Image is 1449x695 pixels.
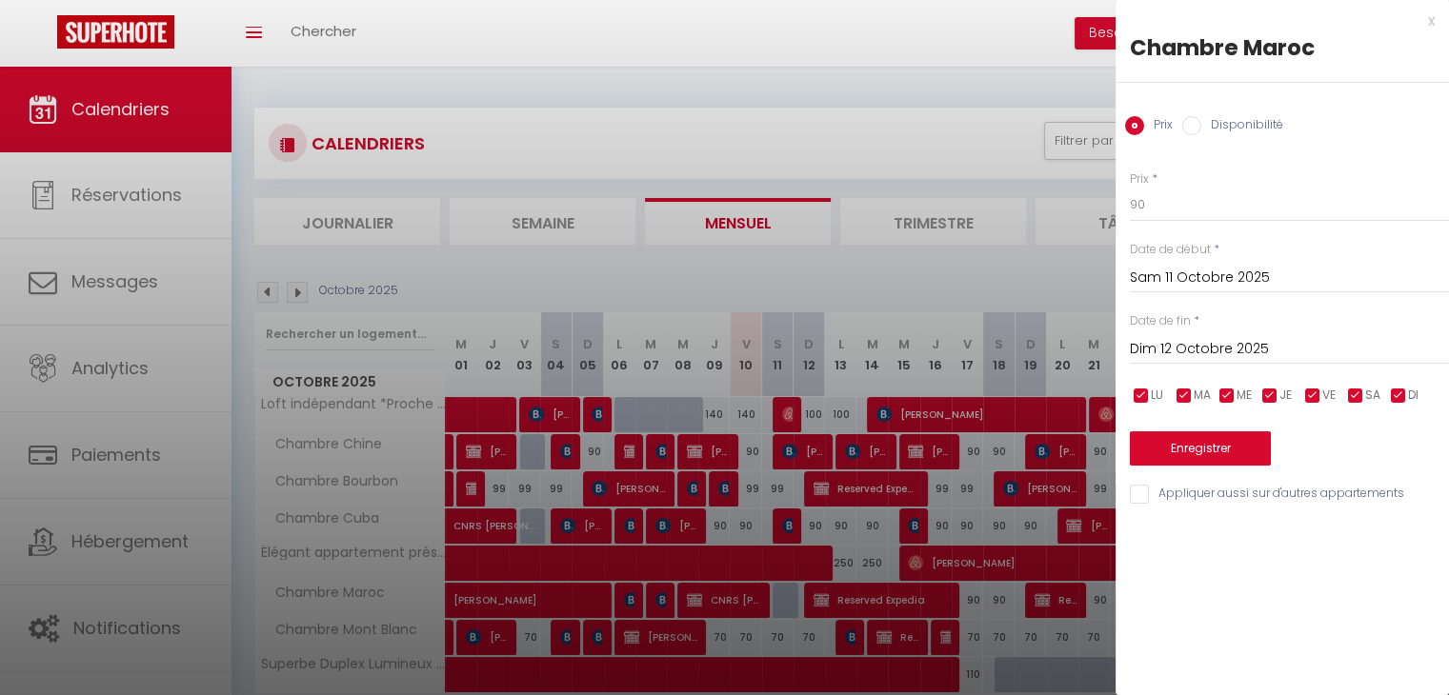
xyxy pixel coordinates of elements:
[1237,387,1252,405] span: ME
[1144,116,1173,137] label: Prix
[1130,170,1149,189] label: Prix
[1279,387,1292,405] span: JE
[1151,387,1163,405] span: LU
[1194,387,1211,405] span: MA
[1130,312,1191,330] label: Date de fin
[1408,387,1419,405] span: DI
[1322,387,1336,405] span: VE
[1130,32,1435,63] div: Chambre Maroc
[1130,241,1211,259] label: Date de début
[1365,387,1380,405] span: SA
[1201,116,1283,137] label: Disponibilité
[1116,10,1435,32] div: x
[1130,431,1271,466] button: Enregistrer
